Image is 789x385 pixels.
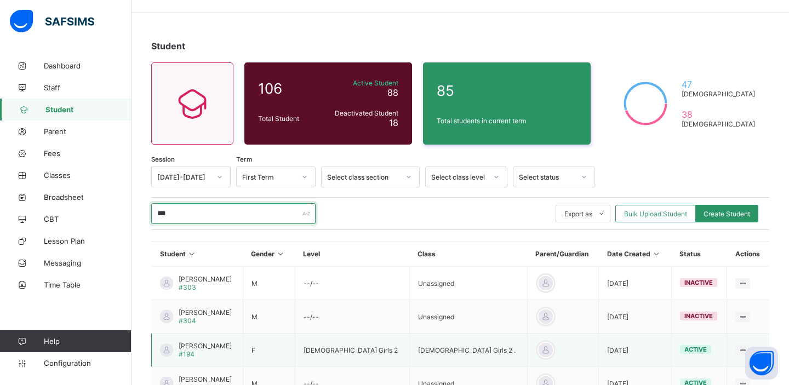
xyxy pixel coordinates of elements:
[179,283,196,291] span: #303
[409,300,527,334] td: Unassigned
[682,79,756,90] span: 47
[44,337,131,346] span: Help
[44,359,131,367] span: Configuration
[682,109,756,120] span: 38
[704,210,750,218] span: Create Student
[325,79,398,87] span: Active Student
[682,120,756,128] span: [DEMOGRAPHIC_DATA]
[242,173,295,181] div: First Term
[684,312,713,320] span: inactive
[45,105,131,114] span: Student
[409,334,527,367] td: [DEMOGRAPHIC_DATA] Girls 2 .
[527,242,599,267] th: Parent/Guardian
[295,300,409,334] td: --/--
[179,342,232,350] span: [PERSON_NAME]
[295,267,409,300] td: --/--
[152,242,243,267] th: Student
[44,280,131,289] span: Time Table
[255,112,322,125] div: Total Student
[564,210,592,218] span: Export as
[44,61,131,70] span: Dashboard
[179,275,232,283] span: [PERSON_NAME]
[44,215,131,223] span: CBT
[727,242,769,267] th: Actions
[179,308,232,317] span: [PERSON_NAME]
[179,317,196,325] span: #304
[684,346,707,353] span: active
[44,258,131,267] span: Messaging
[44,149,131,158] span: Fees
[44,127,131,136] span: Parent
[151,156,175,163] span: Session
[10,10,94,33] img: safsims
[295,242,409,267] th: Level
[236,156,252,163] span: Term
[684,279,713,286] span: inactive
[624,210,687,218] span: Bulk Upload Student
[187,250,197,258] i: Sort in Ascending Order
[652,250,661,258] i: Sort in Ascending Order
[671,242,727,267] th: Status
[599,300,671,334] td: [DATE]
[387,87,398,98] span: 88
[157,173,210,181] div: [DATE]-[DATE]
[44,171,131,180] span: Classes
[437,82,577,99] span: 85
[44,83,131,92] span: Staff
[243,334,295,367] td: F
[325,109,398,117] span: Deactivated Student
[258,80,319,97] span: 106
[519,173,575,181] div: Select status
[745,347,778,380] button: Open asap
[179,350,195,358] span: #194
[243,267,295,300] td: M
[409,267,527,300] td: Unassigned
[243,300,295,334] td: M
[295,334,409,367] td: [DEMOGRAPHIC_DATA] Girls 2
[151,41,185,51] span: Student
[327,173,399,181] div: Select class section
[599,267,671,300] td: [DATE]
[389,117,398,128] span: 18
[44,237,131,245] span: Lesson Plan
[409,242,527,267] th: Class
[431,173,487,181] div: Select class level
[44,193,131,202] span: Broadsheet
[179,375,232,383] span: [PERSON_NAME]
[599,242,671,267] th: Date Created
[243,242,295,267] th: Gender
[682,90,756,98] span: [DEMOGRAPHIC_DATA]
[437,117,577,125] span: Total students in current term
[276,250,285,258] i: Sort in Ascending Order
[599,334,671,367] td: [DATE]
